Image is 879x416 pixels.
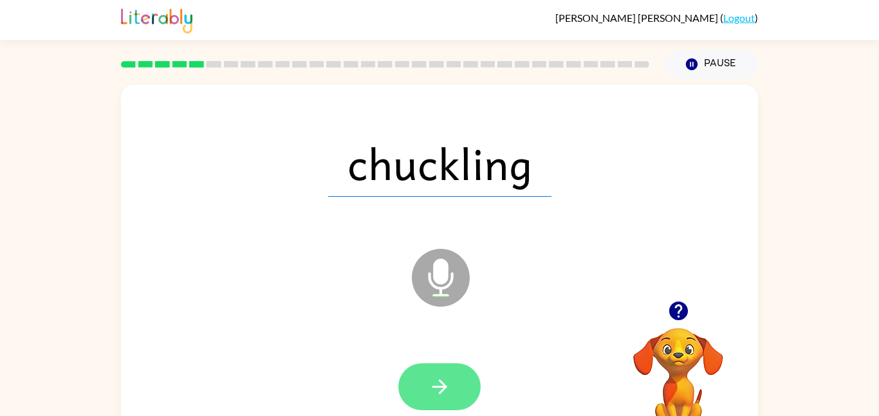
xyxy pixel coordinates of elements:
a: Logout [723,12,755,24]
img: Literably [121,5,192,33]
button: Pause [665,50,758,79]
div: ( ) [555,12,758,24]
span: chuckling [328,130,551,197]
span: [PERSON_NAME] [PERSON_NAME] [555,12,720,24]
